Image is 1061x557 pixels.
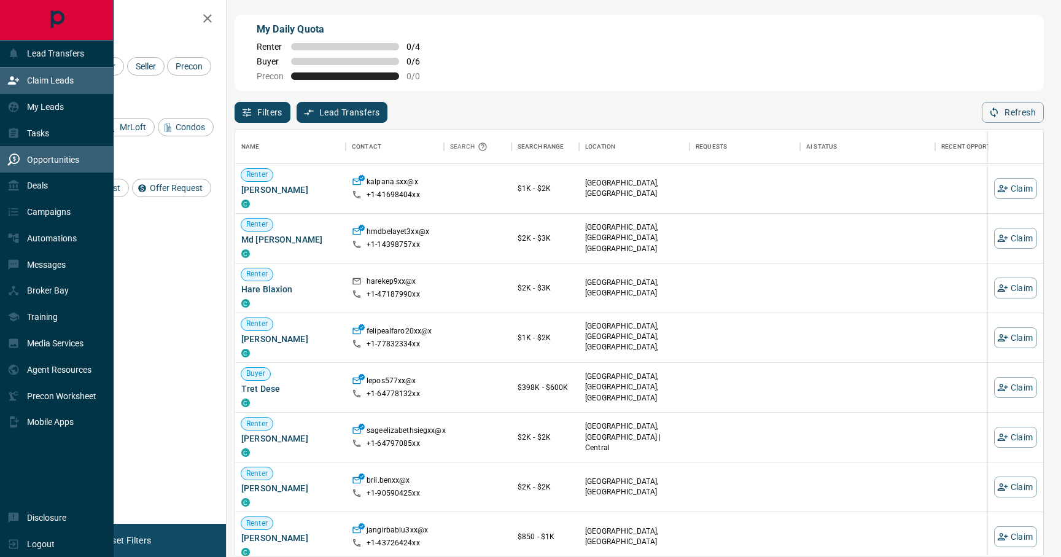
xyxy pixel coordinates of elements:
span: Buyer [257,56,284,66]
div: condos.ca [241,399,250,407]
p: +1- 47187990xx [367,289,420,300]
button: Refresh [982,102,1044,123]
div: Offer Request [132,179,211,197]
button: Claim [994,377,1037,398]
div: Condos [158,118,214,136]
span: [PERSON_NAME] [241,432,340,445]
span: MrLoft [115,122,150,132]
p: $2K - $2K [518,481,573,493]
p: sageelizabethsiegxx@x [367,426,446,438]
div: Location [585,130,615,164]
p: +1- 43726424xx [367,538,420,548]
div: Recent Opportunities (30d) [941,130,1032,164]
div: Seller [127,57,165,76]
div: Search Range [511,130,579,164]
p: $398K - $600K [518,382,573,393]
span: Precon [257,71,284,81]
div: Name [241,130,260,164]
div: MrLoft [102,118,155,136]
span: 0 / 0 [406,71,433,81]
p: +1- 77832334xx [367,339,420,349]
div: Contact [352,130,381,164]
button: Claim [994,228,1037,249]
div: condos.ca [241,498,250,507]
span: [PERSON_NAME] [241,184,340,196]
p: [GEOGRAPHIC_DATA], [GEOGRAPHIC_DATA], [GEOGRAPHIC_DATA] [585,222,683,254]
button: Claim [994,526,1037,547]
span: 0 / 4 [406,42,433,52]
div: Search [450,130,491,164]
p: harekep9xx@x [367,276,416,289]
span: Condos [171,122,209,132]
div: AI Status [800,130,935,164]
p: $2K - $2K [518,432,573,443]
div: condos.ca [241,548,250,556]
button: Claim [994,278,1037,298]
span: Renter [241,419,273,429]
span: [PERSON_NAME] [241,532,340,544]
div: Name [235,130,346,164]
div: condos.ca [241,249,250,258]
p: $2K - $3K [518,233,573,244]
span: Hare Blaxion [241,283,340,295]
p: $1K - $2K [518,332,573,343]
p: [GEOGRAPHIC_DATA], [GEOGRAPHIC_DATA] [585,477,683,497]
p: brii.benxx@x [367,475,410,488]
p: +1- 41698404xx [367,190,420,200]
div: condos.ca [241,200,250,208]
span: Md [PERSON_NAME] [241,233,340,246]
div: condos.ca [241,349,250,357]
p: +1- 64797085xx [367,438,420,449]
p: +1- 64778132xx [367,389,420,399]
span: [PERSON_NAME] [241,482,340,494]
div: condos.ca [241,299,250,308]
div: Requests [696,130,727,164]
p: kalpana.sxx@x [367,177,418,190]
div: Requests [690,130,800,164]
p: $2K - $3K [518,282,573,294]
div: AI Status [806,130,837,164]
span: Renter [241,518,273,529]
p: jangirbablu3xx@x [367,525,428,538]
span: Renter [257,42,284,52]
div: Location [579,130,690,164]
span: Renter [241,169,273,180]
span: Renter [241,319,273,329]
h2: Filters [39,12,214,27]
span: Renter [241,219,273,230]
span: 0 / 6 [406,56,433,66]
span: Seller [131,61,160,71]
p: lepos577xx@x [367,376,416,389]
span: [PERSON_NAME] [241,333,340,345]
span: Renter [241,469,273,479]
button: Reset Filters [93,530,159,551]
p: [GEOGRAPHIC_DATA], [GEOGRAPHIC_DATA] | Central [585,421,683,453]
p: felipealfaro20xx@x [367,326,432,339]
p: +1- 14398757xx [367,240,420,250]
button: Lead Transfers [297,102,388,123]
p: [GEOGRAPHIC_DATA], [GEOGRAPHIC_DATA], [GEOGRAPHIC_DATA] [585,372,683,403]
div: Contact [346,130,444,164]
span: Precon [171,61,207,71]
p: $1K - $2K [518,183,573,194]
button: Claim [994,327,1037,348]
div: Search Range [518,130,564,164]
span: Offer Request [146,183,207,193]
div: condos.ca [241,448,250,457]
p: [GEOGRAPHIC_DATA], [GEOGRAPHIC_DATA], [GEOGRAPHIC_DATA], [GEOGRAPHIC_DATA] [585,321,683,364]
p: +1- 90590425xx [367,488,420,499]
p: $850 - $1K [518,531,573,542]
div: Precon [167,57,211,76]
button: Claim [994,477,1037,497]
button: Filters [235,102,290,123]
button: Claim [994,178,1037,199]
span: Renter [241,269,273,279]
span: Buyer [241,368,270,379]
button: Claim [994,427,1037,448]
p: [GEOGRAPHIC_DATA], [GEOGRAPHIC_DATA] [585,278,683,298]
p: My Daily Quota [257,22,433,37]
span: Tret Dese [241,383,340,395]
p: [GEOGRAPHIC_DATA], [GEOGRAPHIC_DATA] [585,526,683,547]
p: hmdbelayet3xx@x [367,227,429,240]
p: [GEOGRAPHIC_DATA], [GEOGRAPHIC_DATA] [585,178,683,199]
